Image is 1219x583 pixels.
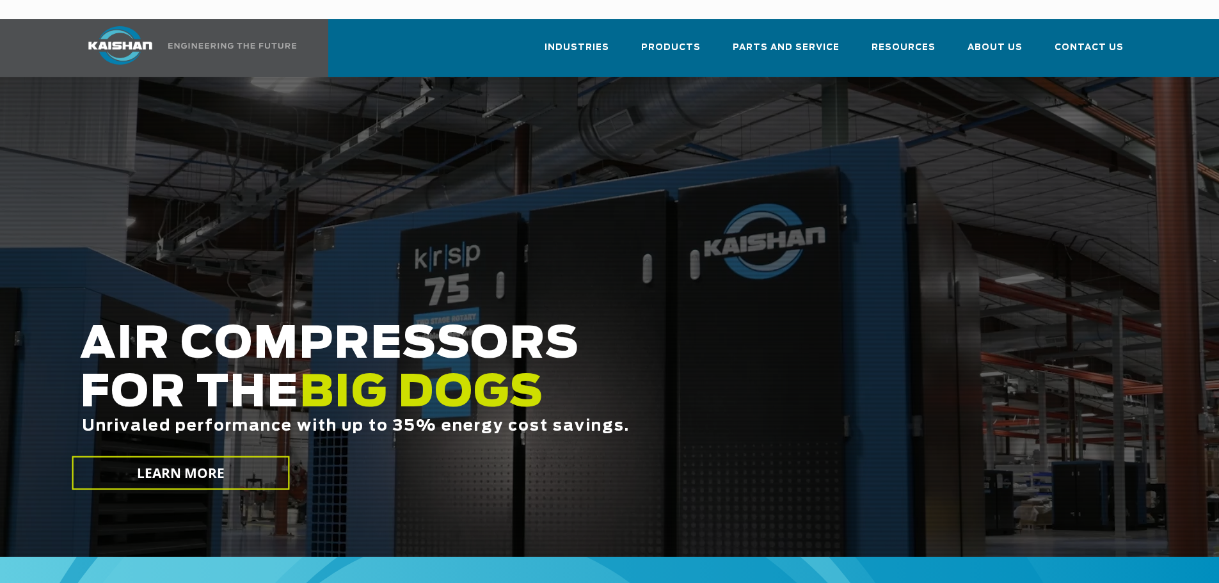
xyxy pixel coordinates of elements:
a: LEARN MORE [72,456,289,490]
span: About Us [968,40,1023,55]
a: Industries [545,31,609,74]
a: Resources [872,31,936,74]
span: BIG DOGS [299,372,544,415]
span: Products [641,40,701,55]
span: Contact Us [1055,40,1124,55]
a: Products [641,31,701,74]
a: Contact Us [1055,31,1124,74]
span: LEARN MORE [136,464,225,483]
a: Kaishan USA [72,19,299,77]
span: Industries [545,40,609,55]
h2: AIR COMPRESSORS FOR THE [80,321,960,475]
a: Parts and Service [733,31,840,74]
img: Engineering the future [168,43,296,49]
span: Resources [872,40,936,55]
a: About Us [968,31,1023,74]
img: kaishan logo [72,26,168,65]
span: Parts and Service [733,40,840,55]
span: Unrivaled performance with up to 35% energy cost savings. [82,419,630,434]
